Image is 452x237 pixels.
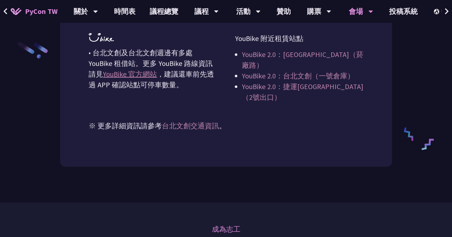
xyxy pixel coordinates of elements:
[11,8,21,15] img: Home icon of PyCon TW 2025
[434,9,441,14] img: Locale Icon
[25,6,58,17] span: PyCon TW
[212,224,240,235] a: 成為志工
[103,69,157,78] a: YouBike 官方網站
[89,47,217,90] p: • 台北文創及台北文創週邊有多處 YouBike 租借站。更多 YouBike 路線資訊請見 ，建議還車前先透過 APP 確認站點可停車數量。
[235,22,364,49] div: YouBike 附近租賃站點
[242,50,363,69] a: YouBike 2.0：[GEOGRAPHIC_DATA]（菸廠路）
[162,121,219,130] a: 台北文創交通資訊
[242,71,354,80] a: YouBike 2.0：台北文創（一號倉庫）
[89,103,363,131] p: ※ 更多詳細資訊請參考 。
[89,33,114,42] img: uBike.f99dc74.svg
[4,2,65,20] a: PyCon TW
[242,82,363,102] a: YouBike 2.0：捷運[GEOGRAPHIC_DATA]（2號出口）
